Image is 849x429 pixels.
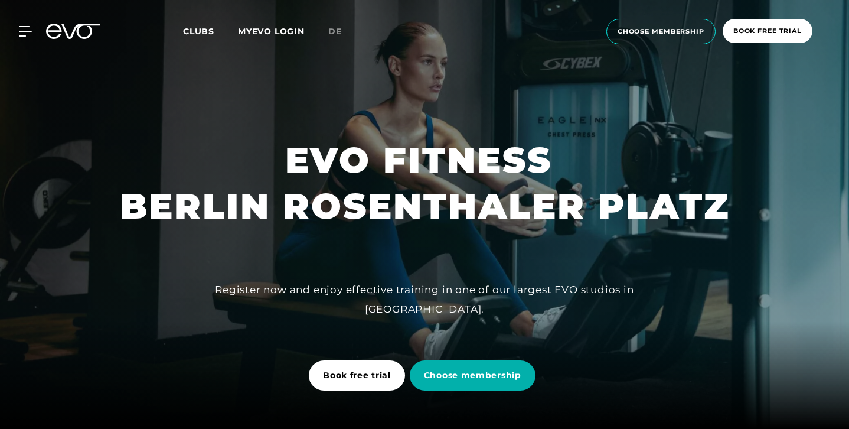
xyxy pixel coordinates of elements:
a: Clubs [183,25,238,37]
a: de [328,25,356,38]
a: MYEVO LOGIN [238,26,305,37]
span: Choose membership [424,369,521,382]
h1: EVO FITNESS BERLIN ROSENTHALER PLATZ [120,137,730,229]
span: Book free trial [323,369,391,382]
span: choose membership [618,27,704,37]
a: Choose membership [410,352,540,399]
div: Register now and enjoy effective training in one of our largest EVO studios in [GEOGRAPHIC_DATA]. [159,280,690,318]
a: choose membership [603,19,719,44]
a: book free trial [719,19,816,44]
span: book free trial [733,26,802,36]
span: Clubs [183,26,214,37]
a: Book free trial [309,352,410,399]
span: de [328,26,342,37]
